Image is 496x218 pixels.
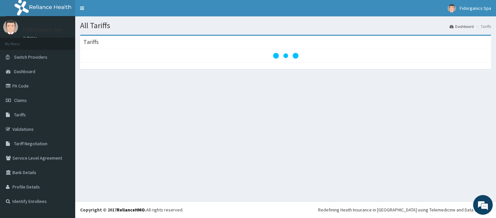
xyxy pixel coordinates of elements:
div: Redefining Heath Insurance in [GEOGRAPHIC_DATA] using Telemedicine and Data Science! [318,207,491,213]
footer: All rights reserved. [75,201,496,218]
p: Fidorganics Spa [23,27,63,32]
span: Claims [14,97,27,103]
a: RelianceHMO [117,207,145,213]
li: Tariffs [474,24,491,29]
span: Switch Providers [14,54,47,60]
span: Dashboard [14,69,35,74]
a: Online [23,36,39,40]
svg: audio-loading [273,43,299,69]
span: Tariff Negotiation [14,141,47,147]
img: User Image [448,4,456,12]
h3: Tariffs [83,39,99,45]
img: User Image [3,20,18,34]
h1: All Tariffs [80,21,491,30]
span: Fidorganics Spa [460,5,491,11]
span: Tariffs [14,112,26,118]
a: Dashboard [450,24,474,29]
strong: Copyright © 2017 . [80,207,146,213]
